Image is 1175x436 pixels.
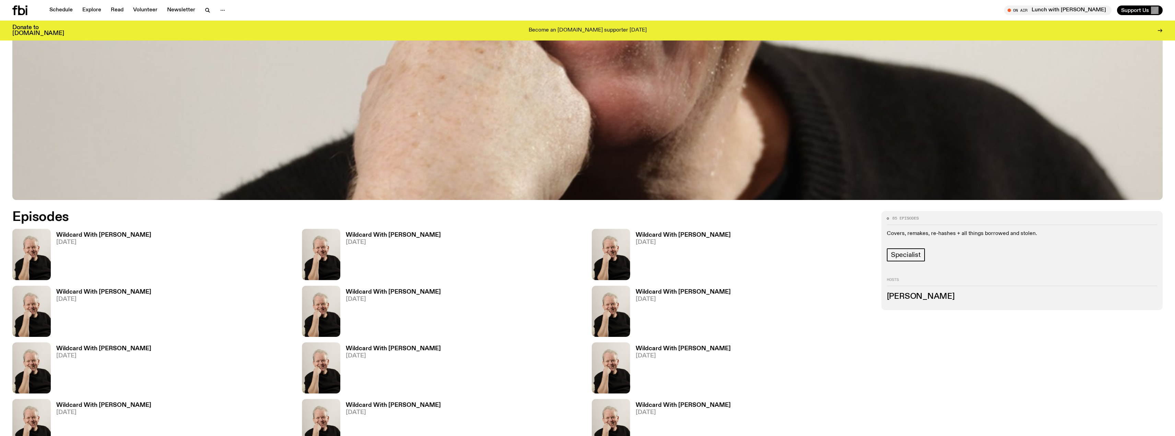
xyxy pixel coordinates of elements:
[56,353,151,359] span: [DATE]
[1121,7,1149,13] span: Support Us
[592,342,630,393] img: Stuart is smiling charmingly, wearing a black t-shirt against a stark white background.
[45,5,77,15] a: Schedule
[56,296,151,302] span: [DATE]
[302,286,340,337] img: Stuart is smiling charmingly, wearing a black t-shirt against a stark white background.
[12,229,51,280] img: Stuart is smiling charmingly, wearing a black t-shirt against a stark white background.
[12,25,64,36] h3: Donate to [DOMAIN_NAME]
[340,346,441,393] a: Wildcard With [PERSON_NAME][DATE]
[636,232,731,238] h3: Wildcard With [PERSON_NAME]
[12,211,776,223] h2: Episodes
[129,5,162,15] a: Volunteer
[56,232,151,238] h3: Wildcard With [PERSON_NAME]
[346,410,441,415] span: [DATE]
[636,346,731,352] h3: Wildcard With [PERSON_NAME]
[630,232,731,280] a: Wildcard With [PERSON_NAME][DATE]
[346,353,441,359] span: [DATE]
[346,402,441,408] h3: Wildcard With [PERSON_NAME]
[346,289,441,295] h3: Wildcard With [PERSON_NAME]
[1117,5,1163,15] button: Support Us
[56,346,151,352] h3: Wildcard With [PERSON_NAME]
[302,342,340,393] img: Stuart is smiling charmingly, wearing a black t-shirt against a stark white background.
[887,293,1157,301] h3: [PERSON_NAME]
[891,251,921,259] span: Specialist
[12,286,51,337] img: Stuart is smiling charmingly, wearing a black t-shirt against a stark white background.
[163,5,199,15] a: Newsletter
[78,5,105,15] a: Explore
[56,402,151,408] h3: Wildcard With [PERSON_NAME]
[56,289,151,295] h3: Wildcard With [PERSON_NAME]
[1004,5,1112,15] button: On AirLunch with [PERSON_NAME]
[340,289,441,337] a: Wildcard With [PERSON_NAME][DATE]
[340,232,441,280] a: Wildcard With [PERSON_NAME][DATE]
[12,342,51,393] img: Stuart is smiling charmingly, wearing a black t-shirt against a stark white background.
[346,232,441,238] h3: Wildcard With [PERSON_NAME]
[636,353,731,359] span: [DATE]
[887,248,925,261] a: Specialist
[56,410,151,415] span: [DATE]
[636,402,731,408] h3: Wildcard With [PERSON_NAME]
[887,278,1157,286] h2: Hosts
[346,239,441,245] span: [DATE]
[51,289,151,337] a: Wildcard With [PERSON_NAME][DATE]
[51,232,151,280] a: Wildcard With [PERSON_NAME][DATE]
[636,296,731,302] span: [DATE]
[636,239,731,245] span: [DATE]
[346,346,441,352] h3: Wildcard With [PERSON_NAME]
[51,346,151,393] a: Wildcard With [PERSON_NAME][DATE]
[592,286,630,337] img: Stuart is smiling charmingly, wearing a black t-shirt against a stark white background.
[346,296,441,302] span: [DATE]
[630,346,731,393] a: Wildcard With [PERSON_NAME][DATE]
[302,229,340,280] img: Stuart is smiling charmingly, wearing a black t-shirt against a stark white background.
[56,239,151,245] span: [DATE]
[592,229,630,280] img: Stuart is smiling charmingly, wearing a black t-shirt against a stark white background.
[636,289,731,295] h3: Wildcard With [PERSON_NAME]
[630,289,731,337] a: Wildcard With [PERSON_NAME][DATE]
[887,231,1157,237] p: Covers, remakes, re-hashes + all things borrowed and stolen.
[107,5,128,15] a: Read
[636,410,731,415] span: [DATE]
[529,27,647,34] p: Become an [DOMAIN_NAME] supporter [DATE]
[892,216,919,220] span: 85 episodes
